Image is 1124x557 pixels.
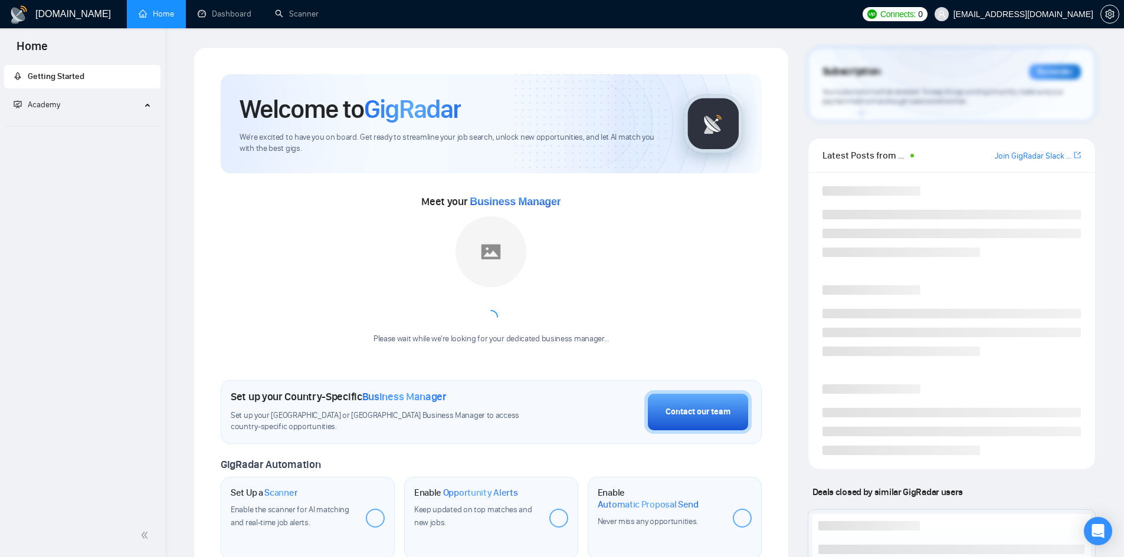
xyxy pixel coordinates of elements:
h1: Enable [598,487,723,510]
span: Business Manager [362,390,447,403]
h1: Welcome to [240,93,461,125]
div: Reminder [1029,64,1081,80]
img: placeholder.png [456,216,526,287]
li: Getting Started [4,65,160,88]
div: Please wait while we're looking for your dedicated business manager... [366,334,616,345]
img: gigradar-logo.png [684,94,743,153]
span: Deals closed by similar GigRadar users [808,482,968,502]
span: Meet your [421,195,561,208]
span: Academy [28,100,60,110]
button: Contact our team [644,390,752,434]
button: setting [1100,5,1119,24]
div: Contact our team [666,406,730,418]
a: dashboardDashboard [198,9,251,19]
span: Latest Posts from the GigRadar Community [822,148,907,163]
a: Join GigRadar Slack Community [995,150,1071,163]
span: Keep updated on top matches and new jobs. [414,505,532,528]
span: Subscription [822,62,881,82]
div: Open Intercom Messenger [1084,517,1112,545]
span: rocket [14,72,22,80]
h1: Enable [414,487,518,499]
span: Opportunity Alerts [443,487,518,499]
a: searchScanner [275,9,319,19]
span: 0 [918,8,923,21]
span: Business Manager [470,196,561,207]
span: Never miss any opportunities. [598,516,698,526]
span: Getting Started [28,71,84,81]
span: Home [7,38,57,62]
img: upwork-logo.png [867,9,877,19]
span: setting [1101,9,1119,19]
span: export [1074,150,1081,160]
span: GigRadar Automation [221,458,320,471]
span: Scanner [264,487,297,499]
span: GigRadar [364,93,461,125]
h1: Set up your Country-Specific [231,390,447,403]
span: Academy [14,100,60,110]
h1: Set Up a [231,487,297,499]
span: double-left [140,529,152,541]
span: Set up your [GEOGRAPHIC_DATA] or [GEOGRAPHIC_DATA] Business Manager to access country-specific op... [231,410,543,433]
span: user [938,10,946,18]
span: We're excited to have you on board. Get ready to streamline your job search, unlock new opportuni... [240,132,665,154]
a: homeHome [139,9,174,19]
span: Enable the scanner for AI matching and real-time job alerts. [231,505,349,528]
li: Academy Homepage [4,121,160,129]
a: setting [1100,9,1119,19]
span: Your subscription will be renewed. To keep things running smoothly, make sure your payment method... [822,87,1063,106]
a: export [1074,150,1081,161]
span: Automatic Proposal Send [598,499,699,510]
span: loading [484,310,498,324]
span: Connects: [880,8,916,21]
img: logo [9,5,28,24]
span: fund-projection-screen [14,100,22,108]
